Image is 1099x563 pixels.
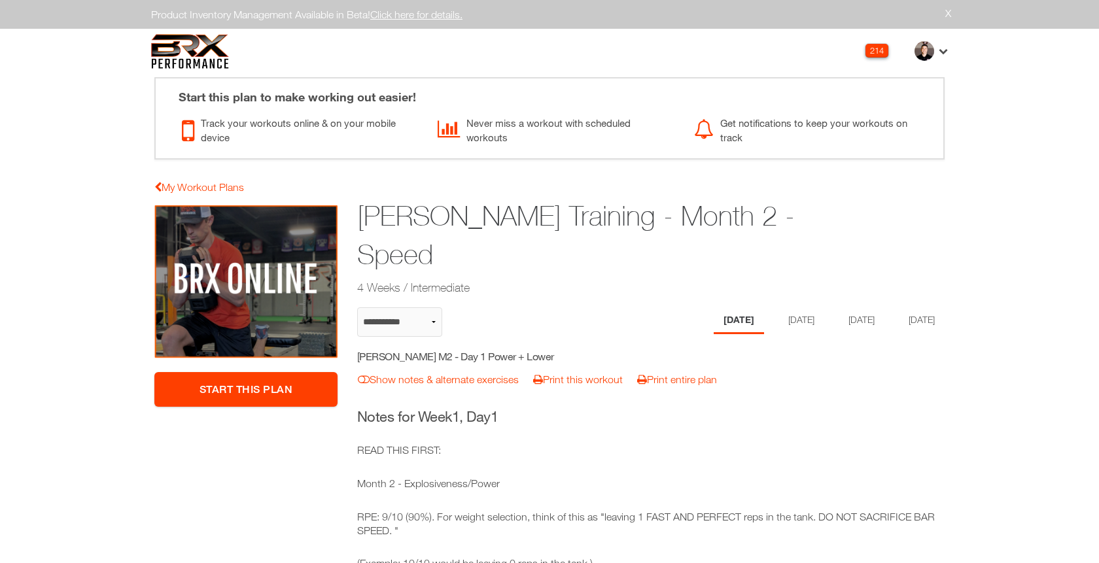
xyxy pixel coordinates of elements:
li: Day 1 [714,307,764,334]
li: Day 2 [778,307,824,334]
div: 214 [865,44,888,58]
div: Get notifications to keep your workouts on track [694,112,930,145]
span: 1 [491,408,498,425]
h1: [PERSON_NAME] Training - Month 2 - Speed [357,197,844,274]
a: Print entire plan [637,373,717,385]
span: 1 [452,408,460,425]
p: READ THIS FIRST: [357,443,945,457]
a: X [945,7,951,20]
div: Product Inventory Management Available in Beta! [141,7,958,22]
img: 6f7da32581c89ca25d665dc3aae533e4f14fe3ef_original.svg [151,34,229,69]
p: Month 2 - Explosiveness/Power [357,477,945,490]
h5: [PERSON_NAME] M2 - Day 1 Power + Lower [357,349,591,364]
img: thumb.jpg [915,41,934,61]
a: Print this workout [533,373,623,385]
li: Day 4 [899,307,945,334]
div: Start this plan to make working out easier! [166,78,933,106]
img: Henry Preloger Training - Month 2 - Speed [154,205,338,359]
a: Start This Plan [154,372,338,407]
li: Day 3 [839,307,884,334]
p: RPE: 9/10 (90%). For weight selection, think of this as "leaving 1 FAST AND PERFECT reps in the t... [357,510,945,537]
a: Show notes & alternate exercises [358,373,519,385]
div: Never miss a workout with scheduled workouts [438,112,674,145]
h3: Notes for Week , Day [357,407,945,427]
a: My Workout Plans [154,181,244,193]
div: Track your workouts online & on your mobile device [182,112,418,145]
a: Click here for details. [370,9,462,20]
h2: 4 Weeks / Intermediate [357,279,844,296]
